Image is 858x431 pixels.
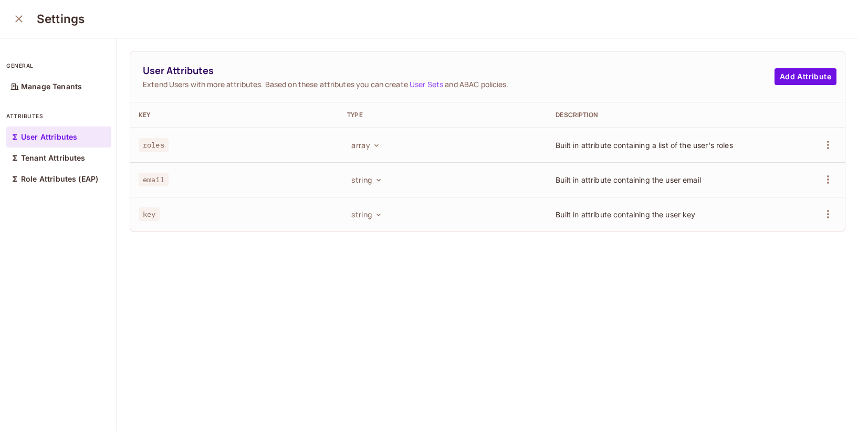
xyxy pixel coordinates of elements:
p: User Attributes [21,133,77,141]
span: Built in attribute containing the user key [556,210,695,219]
button: close [8,8,29,29]
span: email [139,173,169,186]
button: array [347,136,383,153]
p: general [6,61,111,70]
p: Role Attributes (EAP) [21,175,98,183]
a: User Sets [410,79,443,89]
span: User Attributes [143,64,775,77]
span: roles [139,138,169,152]
div: Description [556,111,747,119]
p: Tenant Attributes [21,154,86,162]
h3: Settings [37,12,85,26]
span: key [139,207,160,221]
span: Built in attribute containing the user email [556,175,701,184]
button: string [347,171,384,188]
div: Type [347,111,539,119]
span: Built in attribute containing a list of the user's roles [556,141,733,150]
span: Extend Users with more attributes. Based on these attributes you can create and ABAC policies. [143,79,775,89]
div: Key [139,111,330,119]
p: attributes [6,112,111,120]
button: Add Attribute [775,68,836,85]
button: string [347,206,384,223]
p: Manage Tenants [21,82,82,91]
